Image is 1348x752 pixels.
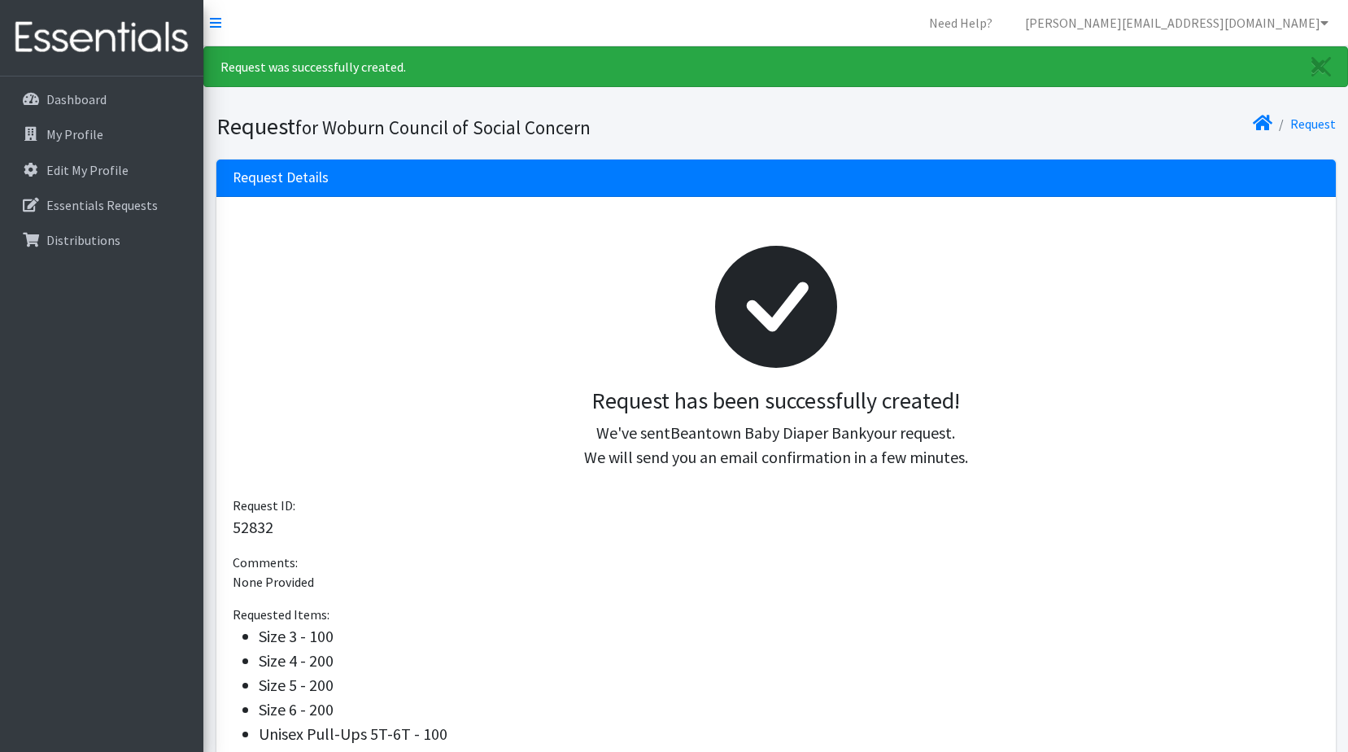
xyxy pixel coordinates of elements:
[670,422,866,443] span: Beantown Baby Diaper Bank
[1012,7,1341,39] a: [PERSON_NAME][EMAIL_ADDRESS][DOMAIN_NAME]
[233,606,329,623] span: Requested Items:
[7,118,197,151] a: My Profile
[233,574,314,590] span: None Provided
[259,649,1320,673] li: Size 4 - 200
[259,722,1320,746] li: Unisex Pull-Ups 5T-6T - 100
[46,162,129,178] p: Edit My Profile
[7,11,197,65] img: HumanEssentials
[259,697,1320,722] li: Size 6 - 200
[233,169,329,186] h3: Request Details
[46,232,120,248] p: Distributions
[246,421,1307,470] p: We've sent your request. We will send you an email confirmation in a few minutes.
[233,497,295,514] span: Request ID:
[246,387,1307,415] h3: Request has been successfully created!
[916,7,1006,39] a: Need Help?
[7,154,197,186] a: Edit My Profile
[259,624,1320,649] li: Size 3 - 100
[46,197,158,213] p: Essentials Requests
[203,46,1348,87] div: Request was successfully created.
[46,126,103,142] p: My Profile
[7,189,197,221] a: Essentials Requests
[1295,47,1347,86] a: Close
[233,554,298,571] span: Comments:
[1290,116,1336,132] a: Request
[295,116,591,139] small: for Woburn Council of Social Concern
[46,91,107,107] p: Dashboard
[216,112,770,141] h1: Request
[7,83,197,116] a: Dashboard
[7,224,197,256] a: Distributions
[259,673,1320,697] li: Size 5 - 200
[233,515,1320,540] p: 52832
